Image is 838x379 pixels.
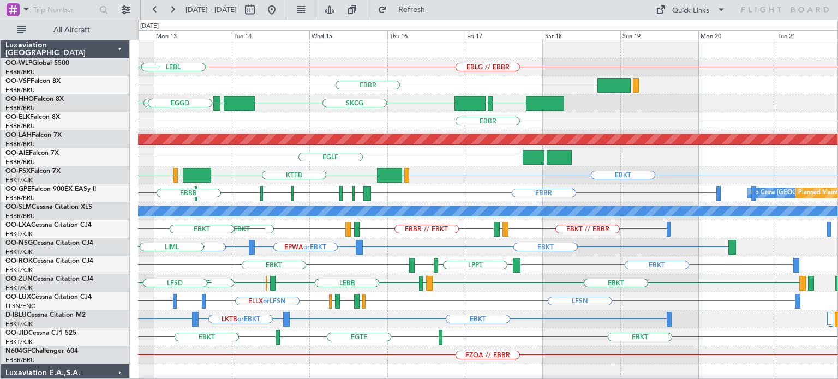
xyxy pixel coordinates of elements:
a: EBKT/KJK [5,338,33,346]
a: OO-ROKCessna Citation CJ4 [5,258,93,264]
a: OO-LXACessna Citation CJ4 [5,222,92,228]
a: EBKT/KJK [5,284,33,292]
button: All Aircraft [12,21,118,39]
a: EBBR/BRU [5,86,35,94]
span: [DATE] - [DATE] [185,5,237,15]
a: LFSN/ENC [5,302,35,310]
a: EBKT/KJK [5,266,33,274]
a: EBKT/KJK [5,230,33,238]
a: OO-LUXCessna Citation CJ4 [5,294,92,300]
a: OO-NSGCessna Citation CJ4 [5,240,93,246]
span: OO-NSG [5,240,33,246]
span: All Aircraft [28,26,115,34]
a: EBBR/BRU [5,140,35,148]
a: D-IBLUCessna Citation M2 [5,312,86,318]
a: OO-ZUNCessna Citation CJ4 [5,276,93,282]
a: OO-HHOFalcon 8X [5,96,64,103]
div: [DATE] [140,22,159,31]
a: EBKT/KJK [5,320,33,328]
span: OO-ELK [5,114,30,121]
div: Mon 20 [698,30,776,40]
div: Tue 14 [232,30,310,40]
span: OO-LUX [5,294,31,300]
span: OO-GPE [5,186,31,192]
input: Trip Number [33,2,96,18]
span: OO-SLM [5,204,32,210]
div: Mon 13 [154,30,232,40]
div: Sun 19 [620,30,698,40]
a: EBBR/BRU [5,104,35,112]
a: OO-GPEFalcon 900EX EASy II [5,186,96,192]
span: OO-AIE [5,150,29,157]
span: OO-ROK [5,258,33,264]
a: OO-SLMCessna Citation XLS [5,204,92,210]
span: OO-HHO [5,96,34,103]
span: OO-WLP [5,60,32,67]
a: OO-VSFFalcon 8X [5,78,61,85]
a: EBBR/BRU [5,122,35,130]
a: EBKT/KJK [5,176,33,184]
span: OO-LAH [5,132,32,139]
a: N604GFChallenger 604 [5,348,78,354]
span: Refresh [389,6,435,14]
span: OO-ZUN [5,276,33,282]
div: Wed 15 [309,30,387,40]
div: Thu 16 [387,30,465,40]
a: OO-JIDCessna CJ1 525 [5,330,76,336]
a: OO-AIEFalcon 7X [5,150,59,157]
span: OO-FSX [5,168,31,175]
a: EBBR/BRU [5,158,35,166]
span: N604GF [5,348,31,354]
span: OO-LXA [5,222,31,228]
span: D-IBLU [5,312,27,318]
a: OO-FSXFalcon 7X [5,168,61,175]
a: OO-ELKFalcon 8X [5,114,60,121]
div: Sat 18 [543,30,621,40]
a: EBBR/BRU [5,356,35,364]
div: Quick Links [672,5,709,16]
span: OO-VSF [5,78,31,85]
div: Fri 17 [465,30,543,40]
a: EBBR/BRU [5,194,35,202]
span: OO-JID [5,330,28,336]
a: EBBR/BRU [5,212,35,220]
a: EBKT/KJK [5,248,33,256]
button: Quick Links [650,1,731,19]
button: Refresh [373,1,438,19]
a: EBBR/BRU [5,68,35,76]
a: OO-WLPGlobal 5500 [5,60,69,67]
a: OO-LAHFalcon 7X [5,132,62,139]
